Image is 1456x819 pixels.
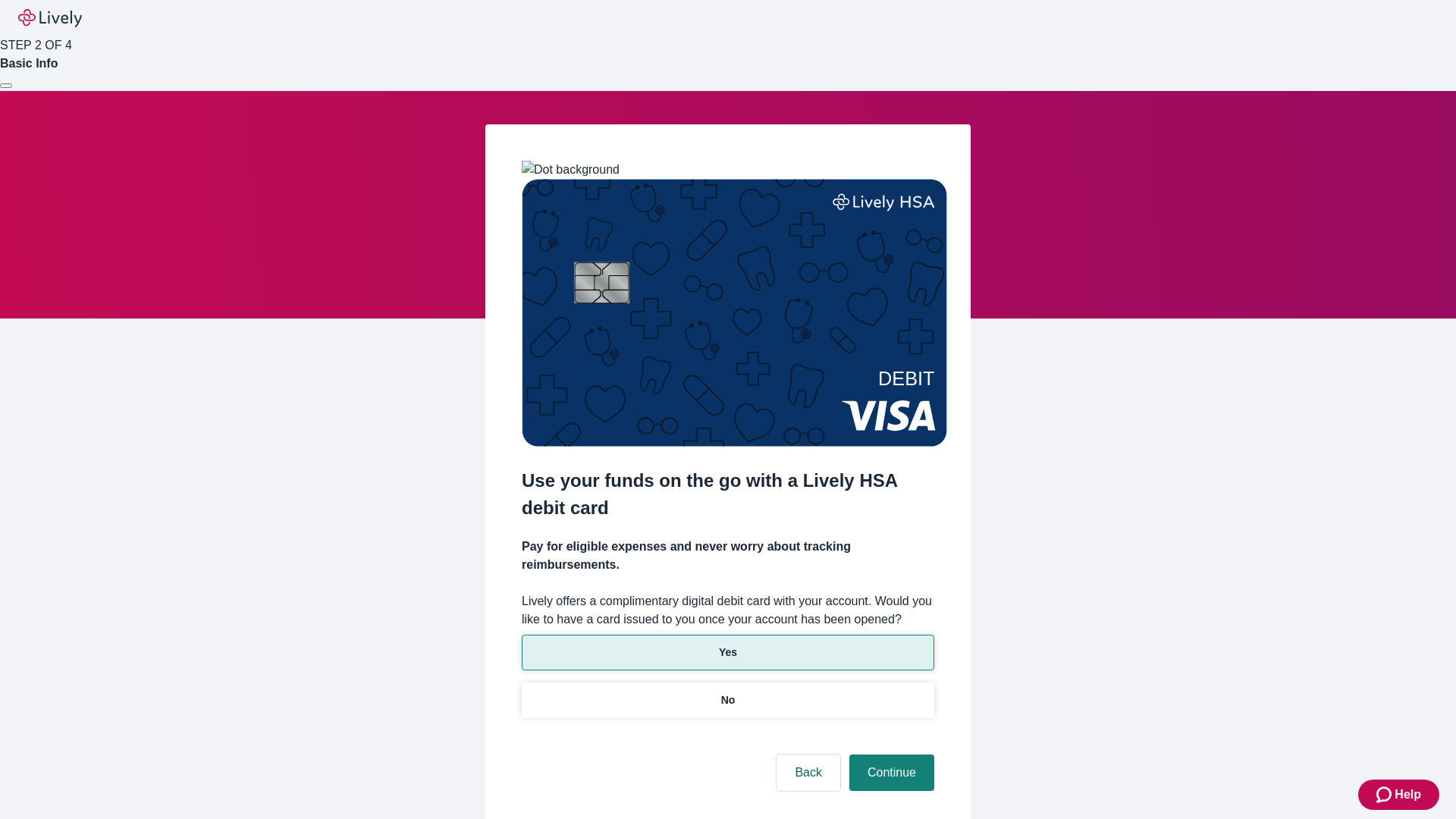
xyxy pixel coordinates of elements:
[522,682,934,718] button: No
[1358,780,1439,810] button: Zendesk support iconHelp
[1395,786,1421,804] span: Help
[18,9,82,27] img: Lively
[522,635,934,670] button: Yes
[522,538,934,574] h4: Pay for eligible expenses and never worry about tracking reimbursements.
[522,161,620,179] img: Dot background
[719,645,737,661] p: Yes
[522,467,934,522] h2: Use your funds on the go with a Lively HSA debit card
[522,179,947,447] img: Debit card
[721,692,736,708] p: No
[849,755,934,791] button: Continue
[1376,786,1395,804] svg: Zendesk support icon
[522,592,934,629] label: Lively offers a complimentary digital debit card with your account. Would you like to have a card...
[777,755,840,791] button: Back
